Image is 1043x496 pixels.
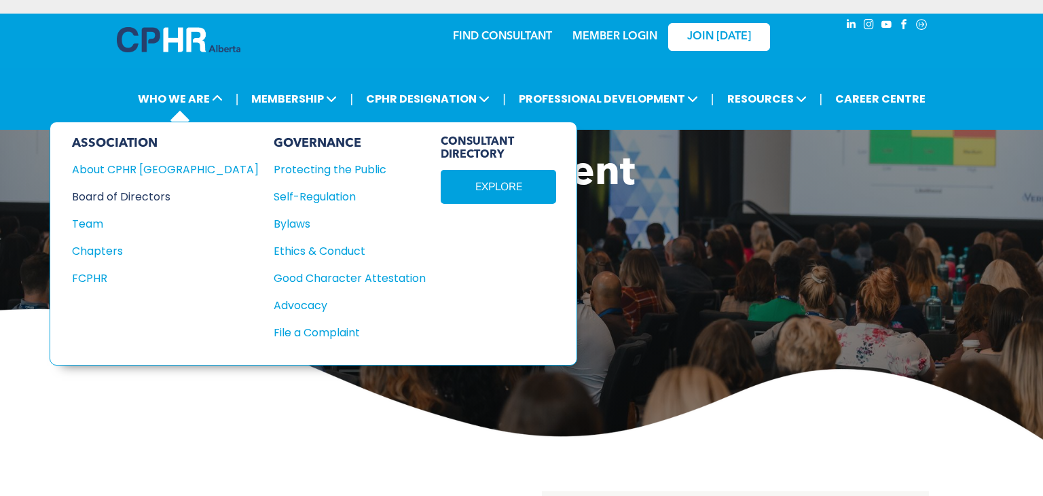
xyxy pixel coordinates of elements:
div: Advocacy [274,297,411,314]
div: Team [72,215,240,232]
a: FIND CONSULTANT [453,31,552,42]
span: CPHR DESIGNATION [362,86,494,111]
div: GOVERNANCE [274,136,426,151]
a: MEMBER LOGIN [572,31,657,42]
div: ASSOCIATION [72,136,259,151]
li: | [350,85,353,113]
a: linkedin [843,17,858,35]
a: Good Character Attestation [274,270,426,287]
div: Ethics & Conduct [274,243,411,260]
div: Chapters [72,243,240,260]
a: facebook [896,17,911,35]
a: youtube [879,17,894,35]
a: CAREER CENTRE [831,86,930,111]
span: PROFESSIONAL DEVELOPMENT [515,86,702,111]
div: Protecting the Public [274,161,411,178]
a: instagram [861,17,876,35]
div: Self-Regulation [274,188,411,205]
span: RESOURCES [723,86,811,111]
a: Bylaws [274,215,426,232]
a: File a Complaint [274,324,426,341]
a: Ethics & Conduct [274,243,426,260]
div: File a Complaint [274,324,411,341]
li: | [820,85,823,113]
a: Team [72,215,259,232]
span: MEMBERSHIP [247,86,341,111]
li: | [502,85,506,113]
div: Board of Directors [72,188,240,205]
span: WHO WE ARE [134,86,227,111]
a: Board of Directors [72,188,259,205]
img: A blue and white logo for cp alberta [117,27,240,52]
a: Social network [914,17,929,35]
div: About CPHR [GEOGRAPHIC_DATA] [72,161,240,178]
a: JOIN [DATE] [668,23,770,51]
a: About CPHR [GEOGRAPHIC_DATA] [72,161,259,178]
a: Chapters [72,243,259,260]
a: Self-Regulation [274,188,426,205]
div: Bylaws [274,215,411,232]
div: Good Character Attestation [274,270,411,287]
div: FCPHR [72,270,240,287]
a: EXPLORE [441,170,556,204]
span: JOIN [DATE] [687,31,751,43]
a: FCPHR [72,270,259,287]
li: | [711,85,714,113]
span: CONSULTANT DIRECTORY [441,136,556,162]
li: | [236,85,239,113]
a: Advocacy [274,297,426,314]
a: Protecting the Public [274,161,426,178]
